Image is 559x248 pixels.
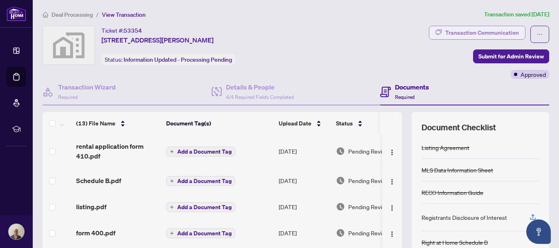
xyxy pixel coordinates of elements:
[166,202,235,212] button: Add a Document Tag
[73,112,163,135] th: (13) File Name
[389,149,395,156] img: Logo
[429,26,525,40] button: Transaction Communication
[166,147,235,156] button: Add a Document Tag
[385,174,399,187] button: Logo
[170,205,174,209] span: plus
[124,56,232,63] span: Information Updated - Processing Pending
[9,224,24,239] img: Profile Icon
[76,202,106,212] span: listing.pdf
[336,176,345,185] img: Document Status
[166,202,235,212] button: Add a Document Tag
[478,50,544,63] span: Submit for Admin Review
[166,146,235,157] button: Add a Document Tag
[166,228,235,239] button: Add a Document Tag
[102,11,146,18] span: View Transaction
[177,204,232,210] span: Add a Document Tag
[124,27,142,34] span: 53354
[336,119,353,128] span: Status
[445,26,519,39] div: Transaction Communication
[275,194,333,220] td: [DATE]
[395,82,429,92] h4: Documents
[177,178,232,184] span: Add a Document Tag
[473,49,549,63] button: Submit for Admin Review
[279,119,311,128] span: Upload Date
[422,213,507,222] div: Registrants Disclosure of Interest
[76,176,121,185] span: Schedule B.pdf
[275,135,333,168] td: [DATE]
[101,26,142,35] div: Ticket #:
[275,168,333,194] td: [DATE]
[7,6,26,21] img: logo
[226,82,294,92] h4: Details & People
[170,231,174,235] span: plus
[58,82,116,92] h4: Transaction Wizard
[422,165,493,174] div: MLS Data Information Sheet
[43,12,48,18] span: home
[166,176,235,186] button: Add a Document Tag
[96,10,99,19] li: /
[101,54,235,65] div: Status:
[226,94,294,100] span: 4/4 Required Fields Completed
[348,228,389,237] span: Pending Review
[348,176,389,185] span: Pending Review
[177,230,232,236] span: Add a Document Tag
[170,150,174,154] span: plus
[76,119,115,128] span: (13) File Name
[163,112,275,135] th: Document Tag(s)
[422,143,469,152] div: Listing Agreement
[385,145,399,158] button: Logo
[389,179,395,185] img: Logo
[76,228,115,238] span: form 400.pdf
[177,149,232,154] span: Add a Document Tag
[58,94,78,100] span: Required
[521,70,546,79] span: Approved
[52,11,93,18] span: Deal Processing
[43,26,95,65] img: svg%3e
[336,202,345,211] img: Document Status
[101,35,214,45] span: [STREET_ADDRESS][PERSON_NAME]
[275,220,333,246] td: [DATE]
[484,10,549,19] article: Transaction saved [DATE]
[395,94,415,100] span: Required
[385,200,399,213] button: Logo
[385,226,399,239] button: Logo
[170,179,174,183] span: plus
[389,231,395,237] img: Logo
[76,141,160,161] span: rental application form 410.pdf
[526,219,551,244] button: Open asap
[275,112,333,135] th: Upload Date
[333,112,402,135] th: Status
[537,31,543,37] span: ellipsis
[348,202,389,211] span: Pending Review
[389,205,395,211] img: Logo
[422,238,488,247] div: Right at Home Schedule B
[422,188,483,197] div: RECO Information Guide
[348,147,389,156] span: Pending Review
[336,147,345,156] img: Document Status
[422,122,496,133] span: Document Checklist
[336,228,345,237] img: Document Status
[166,228,235,238] button: Add a Document Tag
